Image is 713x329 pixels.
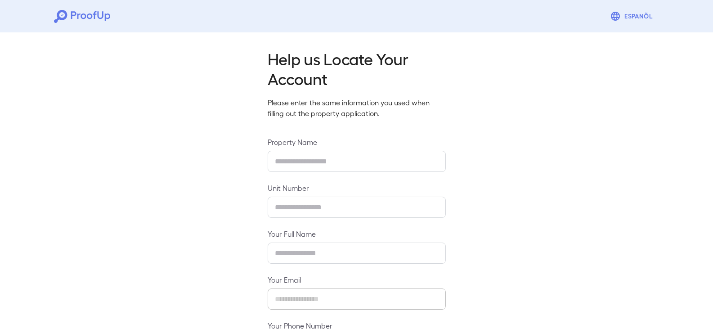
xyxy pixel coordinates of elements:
p: Please enter the same information you used when filling out the property application. [268,97,446,119]
button: Espanõl [606,7,659,25]
label: Unit Number [268,183,446,193]
label: Property Name [268,137,446,147]
h2: Help us Locate Your Account [268,49,446,88]
label: Your Email [268,275,446,285]
label: Your Full Name [268,229,446,239]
